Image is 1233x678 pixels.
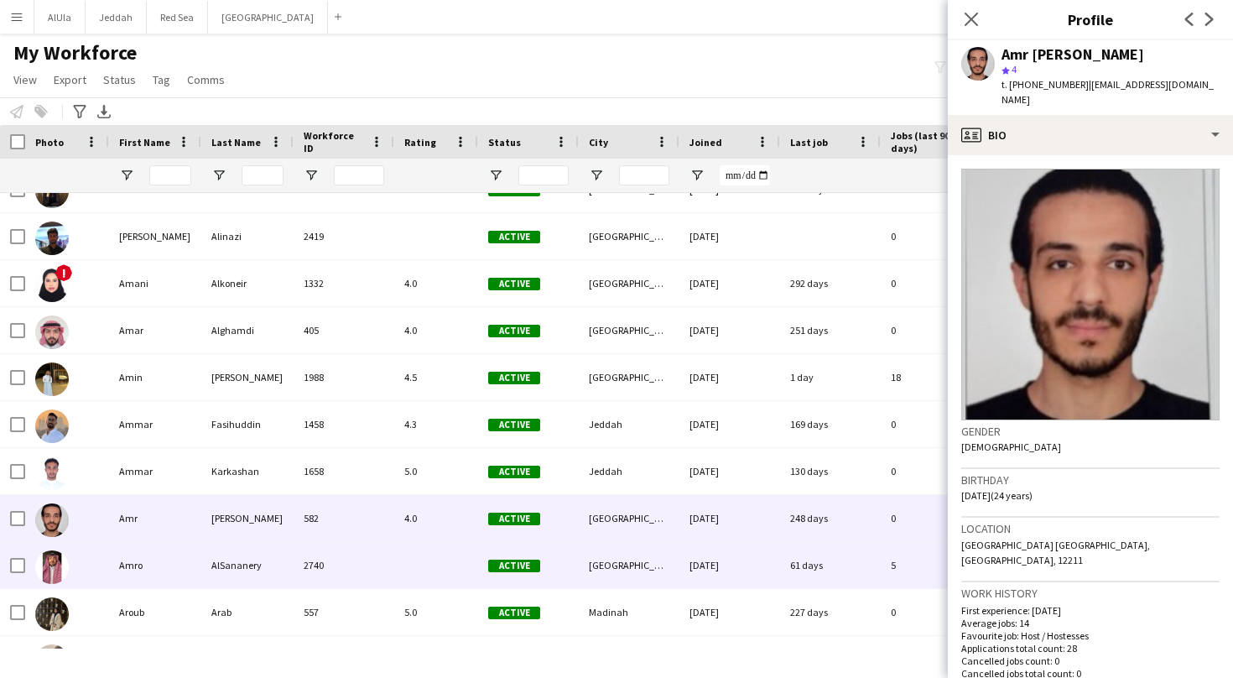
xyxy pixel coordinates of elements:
div: Alghamdi [201,307,294,353]
input: Joined Filter Input [720,165,770,185]
div: 5.0 [394,589,478,635]
button: Open Filter Menu [589,168,604,183]
button: Jeddah [86,1,147,34]
div: [DATE] [679,354,780,400]
h3: Location [961,521,1220,536]
div: 4.3 [394,401,478,447]
div: 292 days [780,260,881,306]
span: Active [488,231,540,243]
div: 4.0 [394,495,478,541]
button: Open Filter Menu [119,168,134,183]
div: 0 [881,448,990,494]
span: Photo [35,136,64,149]
img: Crew avatar or photo [961,169,1220,420]
div: [GEOGRAPHIC_DATA] [579,542,679,588]
span: Joined [689,136,722,149]
button: AlUla [34,1,86,34]
img: Ammar Karkashan [35,456,69,490]
span: ! [55,264,72,281]
div: AlSananery [201,542,294,588]
span: Workforce ID [304,129,364,154]
div: Ammar [109,448,201,494]
div: 582 [294,495,394,541]
div: Amr [109,495,201,541]
div: 5.0 [394,448,478,494]
div: [GEOGRAPHIC_DATA] [579,495,679,541]
span: My Workforce [13,40,137,65]
div: [GEOGRAPHIC_DATA] - [GEOGRAPHIC_DATA] [579,354,679,400]
div: 130 days [780,448,881,494]
p: Cancelled jobs count: 0 [961,655,1220,667]
span: Active [488,513,540,525]
div: 405 [294,307,394,353]
button: Open Filter Menu [689,168,705,183]
div: [DATE] [679,307,780,353]
div: [DATE] [679,213,780,259]
h3: Profile [948,8,1233,30]
app-action-btn: Export XLSX [94,102,114,122]
div: 0 [881,307,990,353]
span: Status [103,72,136,87]
input: First Name Filter Input [149,165,191,185]
p: Average jobs: 14 [961,617,1220,629]
input: City Filter Input [619,165,669,185]
button: Open Filter Menu [304,168,319,183]
div: [GEOGRAPHIC_DATA] [579,307,679,353]
a: Status [96,69,143,91]
div: [DATE] [679,495,780,541]
div: 169 days [780,401,881,447]
div: Bio [948,115,1233,155]
img: Amin Barakat [35,362,69,396]
span: Last job [790,136,828,149]
a: View [7,69,44,91]
div: 18 [881,354,990,400]
span: Active [488,372,540,384]
h3: Work history [961,586,1220,601]
span: | [EMAIL_ADDRESS][DOMAIN_NAME] [1001,78,1214,106]
div: [GEOGRAPHIC_DATA] [579,213,679,259]
div: Ammar [109,401,201,447]
input: Last Name Filter Input [242,165,284,185]
div: 0 [881,260,990,306]
div: Arab [201,589,294,635]
span: [DATE] (24 years) [961,489,1033,502]
span: Tag [153,72,170,87]
span: View [13,72,37,87]
div: [PERSON_NAME] [201,354,294,400]
img: Ammar Fasihuddin [35,409,69,443]
span: First Name [119,136,170,149]
div: 0 [881,589,990,635]
input: Workforce ID Filter Input [334,165,384,185]
div: 4.0 [394,307,478,353]
div: Karkashan [201,448,294,494]
img: Ali Alinazi [35,222,69,255]
div: 1658 [294,448,394,494]
div: 0 [881,495,990,541]
div: 61 days [780,542,881,588]
app-action-btn: Advanced filters [70,102,90,122]
span: Comms [187,72,225,87]
p: Applications total count: 28 [961,642,1220,655]
img: Arwa Alhodaib [35,644,69,678]
img: Amro AlSananery [35,550,69,584]
span: Active [488,419,540,431]
div: 0 [881,213,990,259]
button: Open Filter Menu [488,168,503,183]
div: Amro [109,542,201,588]
input: Status Filter Input [518,165,569,185]
div: Jeddah [579,448,679,494]
div: 1 day [780,354,881,400]
span: Active [488,466,540,478]
p: First experience: [DATE] [961,604,1220,617]
div: Alkoneir [201,260,294,306]
span: [GEOGRAPHIC_DATA] [GEOGRAPHIC_DATA], [GEOGRAPHIC_DATA], 12211 [961,539,1150,566]
span: Active [488,560,540,572]
h3: Gender [961,424,1220,439]
div: 1332 [294,260,394,306]
div: [GEOGRAPHIC_DATA] [579,260,679,306]
span: t. [PHONE_NUMBER] [1001,78,1089,91]
div: Amr [PERSON_NAME] [1001,47,1144,62]
span: [DEMOGRAPHIC_DATA] [961,441,1061,453]
div: 2740 [294,542,394,588]
span: Active [488,325,540,337]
